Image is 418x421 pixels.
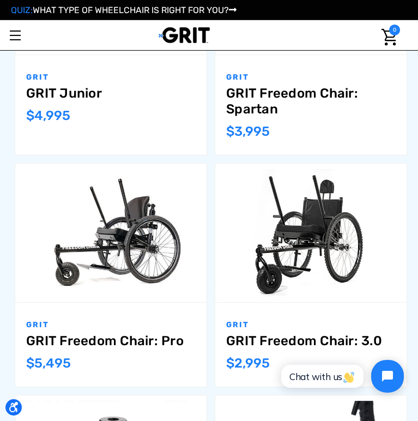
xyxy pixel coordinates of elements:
[26,333,196,349] a: GRIT Freedom Chair: Pro,$5,495.00
[226,333,396,349] a: GRIT Freedom Chair: 3.0,$2,995.00
[15,169,207,297] img: GRIT Freedom Chair Pro: the Pro model shown including contoured Invacare Matrx seatback, Spinergy...
[10,35,21,36] span: Toggle menu
[389,25,400,35] span: 0
[269,351,413,402] iframe: Tidio Chat
[215,164,407,302] a: GRIT Freedom Chair: 3.0,$2,995.00
[215,169,407,297] img: GRIT Freedom Chair: 3.0
[26,356,71,371] span: $5,495
[159,27,210,44] img: GRIT All-Terrain Wheelchair and Mobility Equipment
[15,164,207,302] a: GRIT Freedom Chair: Pro,$5,495.00
[26,319,196,330] p: GRIT
[26,86,196,101] a: GRIT Junior,$4,995.00
[226,86,396,117] a: GRIT Freedom Chair: Spartan,$3,995.00
[381,29,397,46] img: Cart
[11,5,33,15] span: QUIZ:
[11,5,237,15] a: QUIZ:WHAT TYPE OF WHEELCHAIR IS RIGHT FOR YOU?
[226,71,396,83] p: GRIT
[26,71,196,83] p: GRIT
[375,20,400,55] a: Cart with 0 items
[226,319,396,330] p: GRIT
[226,124,270,139] span: $3,995
[26,108,70,123] span: $4,995
[226,356,270,371] span: $2,995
